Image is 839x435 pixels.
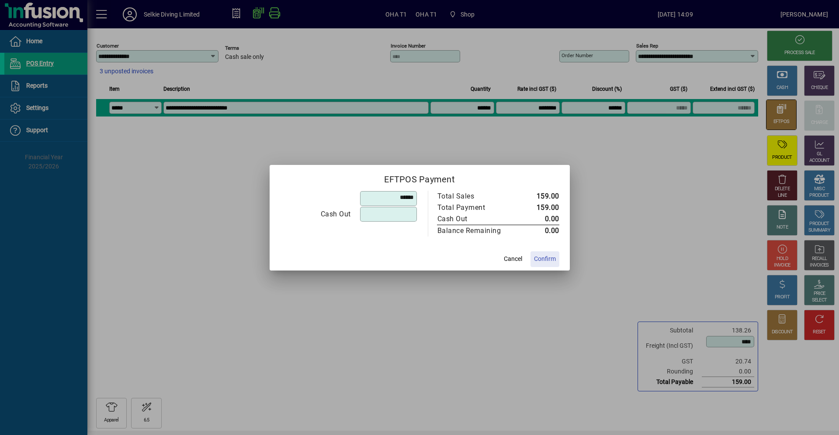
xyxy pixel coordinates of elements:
[499,251,527,267] button: Cancel
[520,202,559,213] td: 159.00
[270,165,570,190] h2: EFTPOS Payment
[437,226,511,236] div: Balance Remaining
[530,251,559,267] button: Confirm
[281,209,351,219] div: Cash Out
[534,254,556,264] span: Confirm
[520,225,559,236] td: 0.00
[437,202,520,213] td: Total Payment
[437,214,511,224] div: Cash Out
[504,254,522,264] span: Cancel
[520,213,559,225] td: 0.00
[437,191,520,202] td: Total Sales
[520,191,559,202] td: 159.00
